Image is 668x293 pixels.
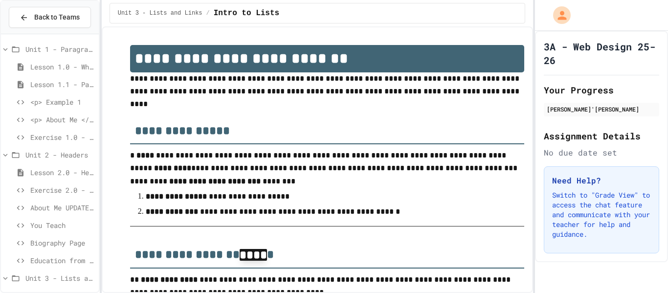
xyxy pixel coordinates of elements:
span: Intro to Lists [214,7,279,19]
div: No due date set [544,147,659,158]
span: Education from Scratch [30,255,95,266]
button: Back to Teams [9,7,91,28]
span: About Me UPDATE with Headers [30,203,95,213]
span: You Teach [30,220,95,230]
span: Unit 3 - Lists and Links [118,9,202,17]
h2: Your Progress [544,83,659,97]
p: Switch to "Grade View" to access the chat feature and communicate with your teacher for help and ... [552,190,651,239]
span: Biography Page [30,238,95,248]
span: Unit 3 - Lists and Links [25,273,95,283]
span: Exercise 2.0 - Header Practice [30,185,95,195]
span: <p> About Me </p> [30,114,95,125]
span: / [206,9,210,17]
span: Exercise 1.0 - Two Truths and a Lie [30,132,95,142]
div: My Account [543,4,573,26]
h1: 3A - Web Design 25-26 [544,40,659,67]
span: Back to Teams [34,12,80,23]
span: <p> Example 1 [30,97,95,107]
h2: Assignment Details [544,129,659,143]
div: [PERSON_NAME]'[PERSON_NAME] [547,105,656,113]
span: Unit 2 - Headers [25,150,95,160]
span: Lesson 2.0 - Headers [30,167,95,178]
span: Lesson 1.0 - What is HTML? [30,62,95,72]
span: Lesson 1.1 - Paragraphs [30,79,95,90]
h3: Need Help? [552,175,651,186]
span: Unit 1 - Paragraphs [25,44,95,54]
